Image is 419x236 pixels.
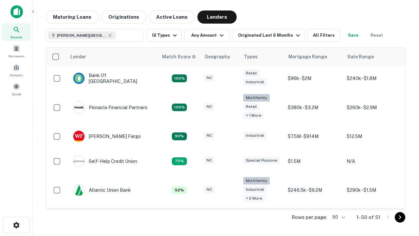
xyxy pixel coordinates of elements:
[243,186,267,193] div: Industrial
[238,31,302,39] div: Originated Last 6 Months
[243,112,264,119] div: + 1 more
[73,185,84,196] img: picture
[73,130,141,142] div: [PERSON_NAME] Fargo
[147,29,182,42] button: 12 Types
[343,48,402,66] th: Sale Range
[395,212,405,223] button: Go to next page
[243,78,267,86] div: Industrial
[73,73,84,84] img: picture
[356,213,380,221] p: 1–50 of 51
[172,104,187,111] div: Matching Properties: 24, hasApolloMatch: undefined
[343,91,402,124] td: $260k - $2.9M
[347,53,374,61] div: Sale Range
[101,10,146,24] button: Originations
[204,103,215,110] div: NC
[366,29,387,42] button: Reset
[243,132,267,139] div: Industrial
[284,149,343,174] td: $1.5M
[172,74,187,82] div: Matching Properties: 14, hasApolloMatch: undefined
[292,213,327,221] p: Rows per page:
[284,66,343,91] td: $96k - $2M
[73,156,84,167] img: picture
[307,29,340,42] button: All Filters
[46,10,99,24] button: Maturing Loans
[288,53,327,61] div: Mortgage Range
[201,48,240,66] th: Geography
[73,184,131,196] div: Atlantic Union Bank
[57,32,106,38] span: [PERSON_NAME][GEOGRAPHIC_DATA], [GEOGRAPHIC_DATA]
[243,94,270,102] div: Multifamily
[243,195,265,202] div: + 2 more
[162,53,195,60] h6: Match Score
[73,72,152,84] div: Bank Of [GEOGRAPHIC_DATA]
[73,102,84,113] img: picture
[172,157,187,165] div: Matching Properties: 10, hasApolloMatch: undefined
[386,163,419,194] iframe: Chat Widget
[243,103,260,110] div: Retail
[12,91,21,97] span: Saved
[73,155,137,167] div: Self-help Credit Union
[343,149,402,174] td: N/A
[2,23,31,41] a: Search
[284,91,343,124] td: $380k - $3.2M
[162,53,196,60] div: Capitalize uses an advanced AI algorithm to match your search with the best lender. The match sco...
[343,66,402,91] td: $240k - $1.8M
[2,80,31,98] a: Saved
[10,5,23,18] img: capitalize-icon.png
[204,186,215,193] div: NC
[2,61,31,79] a: Contacts
[204,74,215,82] div: NC
[243,177,270,185] div: Multifamily
[343,124,402,149] td: $12.5M
[205,53,230,61] div: Geography
[197,10,237,24] button: Lenders
[233,29,305,42] button: Originated Last 6 Months
[172,186,187,194] div: Matching Properties: 7, hasApolloMatch: undefined
[172,132,187,140] div: Matching Properties: 12, hasApolloMatch: undefined
[343,174,402,207] td: $290k - $1.5M
[240,48,284,66] th: Types
[204,157,215,164] div: NC
[73,102,147,113] div: Pinnacle Financial Partners
[343,29,364,42] button: Save your search to get updates of matches that match your search criteria.
[10,34,22,40] span: Search
[9,53,24,59] span: Borrowers
[204,132,215,139] div: NC
[66,48,158,66] th: Lender
[284,124,343,149] td: $7.5M - $914M
[184,29,230,42] button: Any Amount
[330,212,346,222] div: 50
[10,72,23,78] span: Contacts
[70,53,86,61] div: Lender
[2,42,31,60] a: Borrowers
[149,10,195,24] button: Active Loans
[243,157,280,164] div: Special Purpose
[284,174,343,207] td: $246.5k - $9.2M
[244,53,258,61] div: Types
[73,131,84,142] img: picture
[158,48,201,66] th: Capitalize uses an advanced AI algorithm to match your search with the best lender. The match sco...
[243,69,260,77] div: Retail
[284,48,343,66] th: Mortgage Range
